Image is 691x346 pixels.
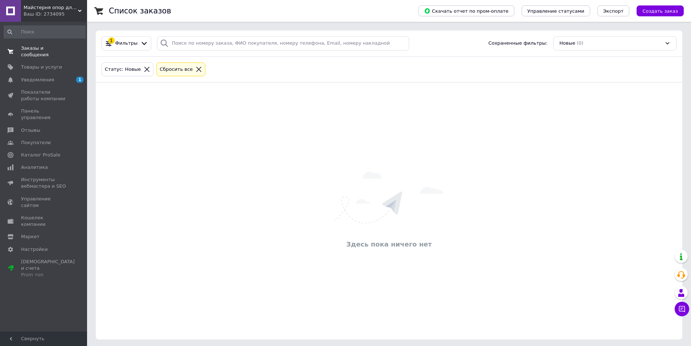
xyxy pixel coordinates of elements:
[24,11,87,17] div: Ваш ID: 2734095
[637,5,684,16] button: Создать заказ
[21,272,75,278] div: Prom топ
[642,8,678,14] span: Создать заказ
[21,164,48,171] span: Аналитика
[577,40,583,46] span: (0)
[4,25,86,38] input: Поиск
[109,7,171,15] h1: Список заказов
[603,8,624,14] span: Экспорт
[488,40,547,47] span: Сохраненные фильтры:
[418,5,514,16] button: Скачать отчет по пром-оплате
[21,152,60,158] span: Каталог ProSale
[157,36,410,50] input: Поиск по номеру заказа, ФИО покупателя, номеру телефона, Email, номеру накладной
[21,233,40,240] span: Маркет
[21,89,67,102] span: Показатели работы компании
[158,66,194,73] div: Сбросить все
[21,45,67,58] span: Заказы и сообщения
[99,240,679,249] div: Здесь пока ничего нет
[559,40,575,47] span: Новые
[21,127,40,134] span: Отзывы
[21,139,51,146] span: Покупатели
[522,5,590,16] button: Управление статусами
[115,40,138,47] span: Фильтры
[108,37,115,44] div: 1
[21,196,67,209] span: Управление сайтом
[597,5,629,16] button: Экспорт
[103,66,142,73] div: Статус: Новые
[21,246,48,253] span: Настройки
[21,108,67,121] span: Панель управления
[675,302,689,316] button: Чат с покупателем
[24,4,78,11] span: Майстерня опор для рослин
[21,215,67,228] span: Кошелек компании
[76,77,83,83] span: 1
[21,64,62,70] span: Товары и услуги
[629,8,684,13] a: Создать заказ
[424,8,509,14] span: Скачать отчет по пром-оплате
[21,176,67,190] span: Инструменты вебмастера и SEO
[21,259,75,278] span: [DEMOGRAPHIC_DATA] и счета
[527,8,584,14] span: Управление статусами
[21,77,54,83] span: Уведомления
